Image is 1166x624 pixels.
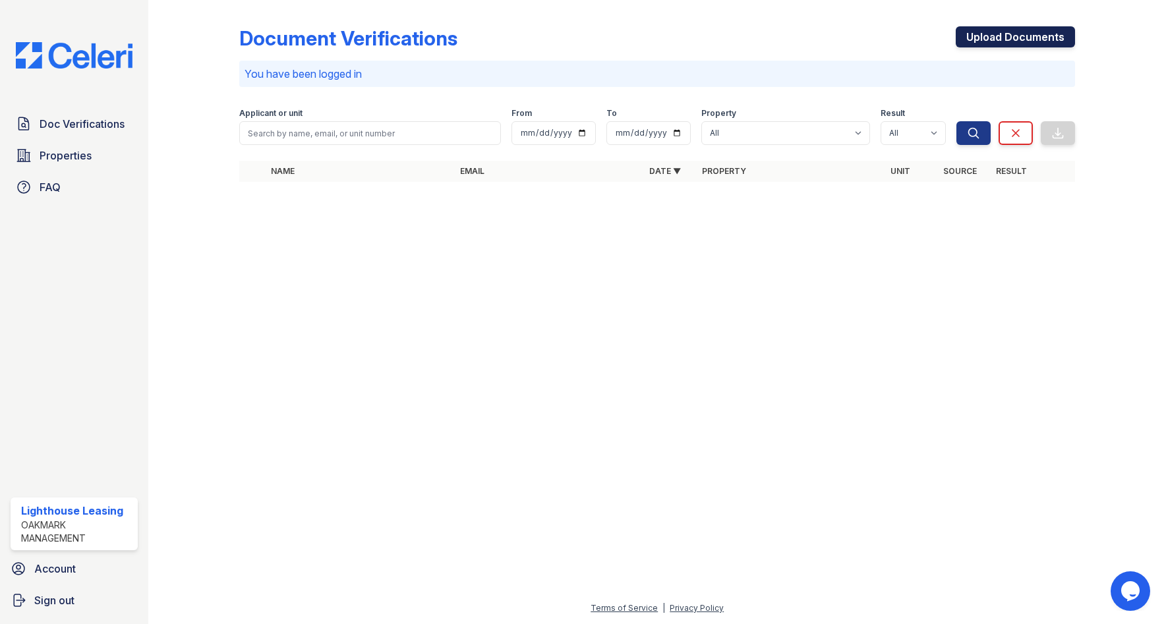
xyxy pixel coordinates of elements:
[5,555,143,582] a: Account
[943,166,977,176] a: Source
[21,519,132,545] div: Oakmark Management
[40,116,125,132] span: Doc Verifications
[34,561,76,577] span: Account
[670,603,724,613] a: Privacy Policy
[5,587,143,613] a: Sign out
[649,166,681,176] a: Date ▼
[606,108,617,119] label: To
[890,166,910,176] a: Unit
[1111,571,1153,611] iframe: chat widget
[460,166,484,176] a: Email
[239,26,457,50] div: Document Verifications
[245,66,1070,82] p: You have been logged in
[881,108,905,119] label: Result
[21,503,132,519] div: Lighthouse Leasing
[34,592,74,608] span: Sign out
[11,174,138,200] a: FAQ
[239,121,501,145] input: Search by name, email, or unit number
[5,42,143,69] img: CE_Logo_Blue-a8612792a0a2168367f1c8372b55b34899dd931a85d93a1a3d3e32e68fde9ad4.png
[11,111,138,137] a: Doc Verifications
[271,166,295,176] a: Name
[701,108,736,119] label: Property
[702,166,746,176] a: Property
[40,179,61,195] span: FAQ
[511,108,532,119] label: From
[662,603,665,613] div: |
[996,166,1027,176] a: Result
[239,108,303,119] label: Applicant or unit
[11,142,138,169] a: Properties
[956,26,1075,47] a: Upload Documents
[40,148,92,163] span: Properties
[591,603,658,613] a: Terms of Service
